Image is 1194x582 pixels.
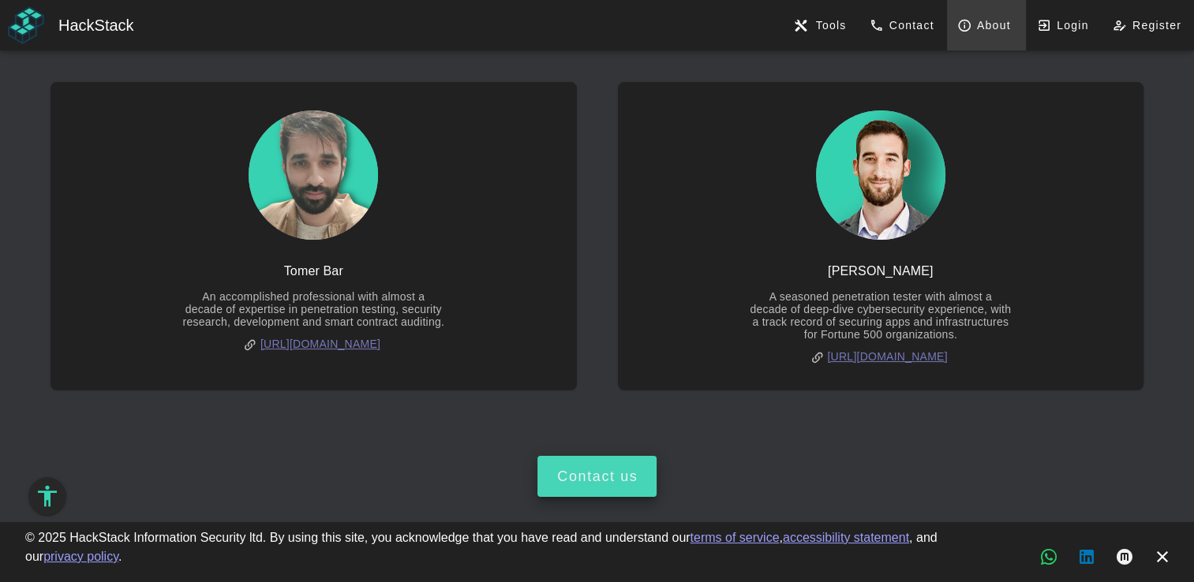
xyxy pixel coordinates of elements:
span: Contact [874,18,934,32]
span: Login [1042,18,1089,32]
a: [URL][DOMAIN_NAME] [260,338,380,350]
img: HackStack profile picture [816,110,945,240]
div: An accomplished professional with almost a decade of expertise in penetration testing, security r... [182,290,444,328]
div: Stack [58,14,421,36]
img: HackStack [6,6,46,45]
a: WhatsApp chat, new tab [1030,538,1068,576]
button: Accessibility Options [28,477,66,515]
a: Medium articles, new tab [1106,538,1143,576]
div: [PERSON_NAME] [640,262,1122,281]
a: privacy policy [43,550,118,563]
span: About [962,18,1011,32]
span: Register [1117,18,1181,32]
div: © 2025 HackStack Information Security ltd. By using this site, you acknowledge that you have read... [25,528,986,566]
span: Hack [58,17,95,34]
a: accessibility statement [783,531,909,544]
img: HackStack profile picture [249,110,378,240]
div: A seasoned penetration tester with almost a decade of deep-dive cybersecurity experience, with a ... [750,290,1012,341]
div: Tomer Bar [73,262,555,281]
a: [URL][DOMAIN_NAME] [827,350,947,363]
a: LinkedIn button, new tab [1068,538,1106,576]
div: Contact us [556,468,638,485]
a: terms of service [691,531,780,544]
span: Tools [814,19,846,32]
button: Contact us [537,456,657,497]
